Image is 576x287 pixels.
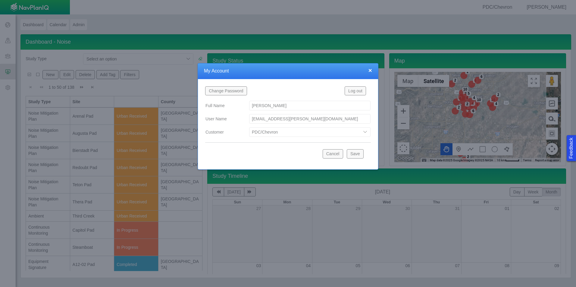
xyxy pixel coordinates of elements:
button: close [368,67,372,73]
label: User Name [201,113,244,124]
button: Save [347,149,364,158]
h4: My Account [204,68,372,74]
button: Change Password [205,86,247,95]
label: Full Name [201,100,244,111]
button: Cancel [323,149,343,158]
label: Customer [201,127,244,137]
button: Log out [345,86,366,95]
